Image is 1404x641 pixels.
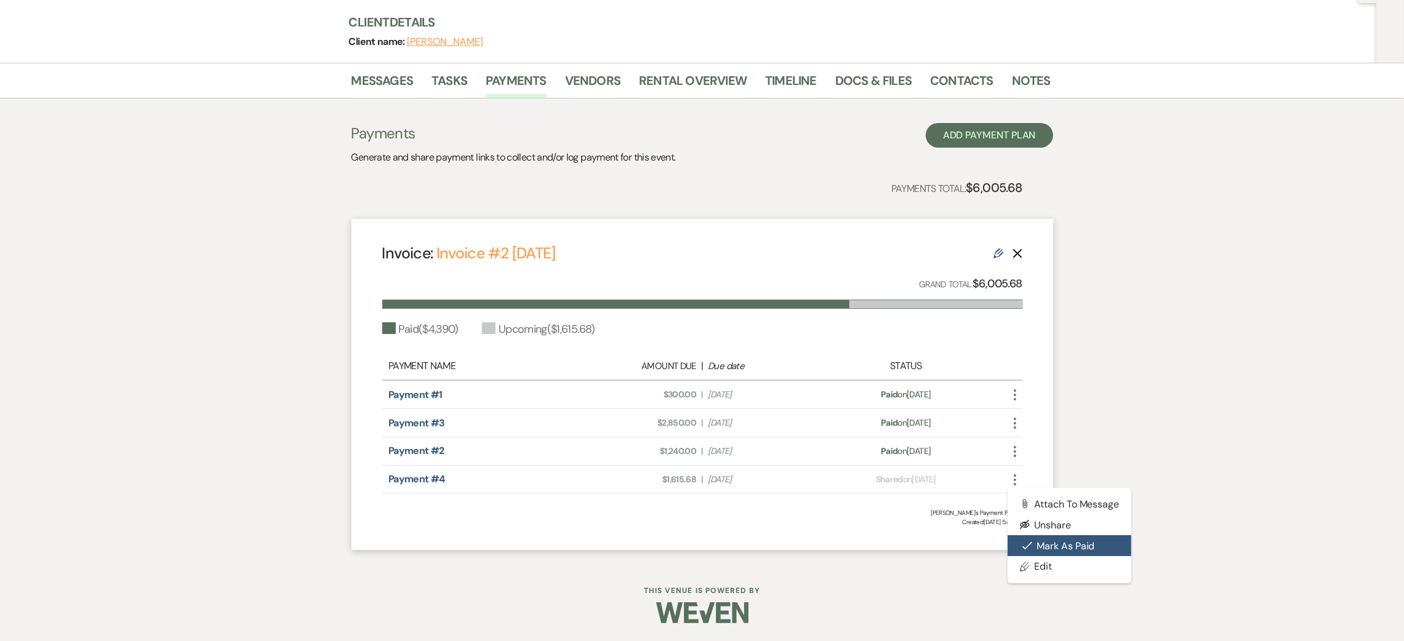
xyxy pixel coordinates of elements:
a: Edit [1008,556,1132,577]
div: on [DATE] [827,388,984,401]
span: $300.00 [583,388,696,401]
a: Docs & Files [835,71,912,98]
button: Attach to Message [1008,494,1132,515]
span: $1,615.68 [583,473,696,486]
span: [DATE] [708,473,821,486]
p: Payments Total: [891,178,1022,197]
div: Paid ( $4,390 ) [382,321,459,338]
span: | [701,473,702,486]
span: | [701,416,702,429]
span: [DATE] [708,388,821,401]
a: Contacts [930,71,993,98]
span: Paid [881,445,897,456]
span: $1,240.00 [583,445,696,458]
a: Vendors [565,71,620,98]
a: Messages [351,71,414,98]
h3: Payments [351,123,676,144]
a: Tasks [431,71,467,98]
div: | [577,359,828,373]
a: Payments [486,71,547,98]
span: | [701,388,702,401]
p: Grand Total: [919,275,1022,293]
strong: $6,005.68 [966,180,1022,196]
a: Payment #3 [388,416,445,429]
a: Invoice #2 [DATE] [436,243,556,263]
h3: Client Details [349,14,1038,31]
a: Notes [1012,71,1051,98]
div: [PERSON_NAME]'s Payment Plan #1 [382,508,1022,517]
button: Mark as Paid [1008,535,1132,556]
span: | [701,445,702,458]
a: Payment #2 [388,444,444,457]
div: Payment Name [388,359,577,373]
h4: Invoice: [382,242,556,264]
div: Status [827,359,984,373]
div: Amount Due [583,359,696,373]
span: Created: [DATE] 5:44 PM [382,517,1022,527]
span: Paid [881,389,897,400]
button: [PERSON_NAME] [407,37,483,47]
span: $2,850.00 [583,416,696,429]
button: Add Payment Plan [926,123,1053,148]
div: on [DATE] [827,473,984,486]
p: Generate and share payment links to collect and/or log payment for this event. [351,149,676,165]
div: on [DATE] [827,445,984,458]
button: Unshare [1008,514,1132,535]
img: Weven Logo [656,591,748,634]
div: Upcoming ( $1,615.68 ) [482,321,595,338]
div: Due date [708,359,821,373]
a: Rental Overview [639,71,747,98]
span: [DATE] [708,445,821,458]
strong: $6,005.68 [973,276,1022,291]
a: Payment #4 [388,472,445,485]
a: Timeline [765,71,817,98]
a: Payment #1 [388,388,443,401]
div: on [DATE] [827,416,984,429]
span: [DATE] [708,416,821,429]
span: Shared [876,474,903,485]
span: Client name: [349,35,407,48]
span: Paid [881,417,897,428]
